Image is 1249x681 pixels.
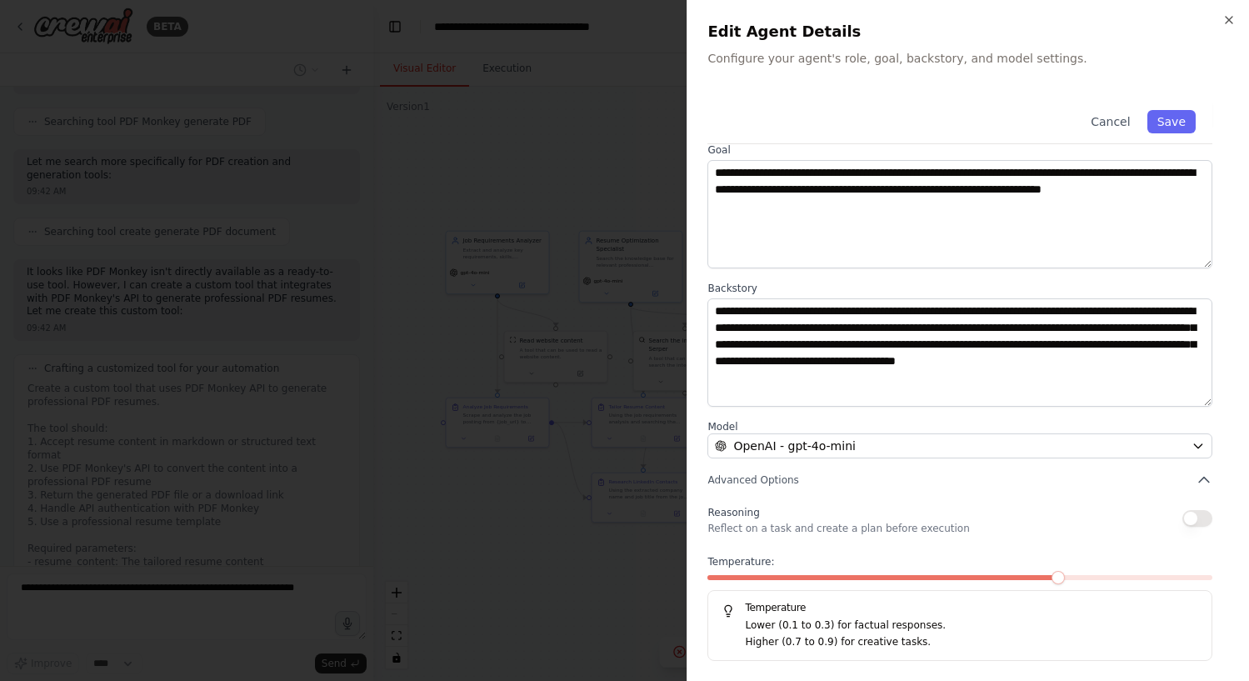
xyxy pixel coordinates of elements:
span: OpenAI - gpt-4o-mini [733,438,855,454]
p: Higher (0.7 to 0.9) for creative tasks. [745,634,1198,651]
button: Cancel [1081,110,1140,133]
button: OpenAI - gpt-4o-mini [707,433,1212,458]
label: Backstory [707,282,1212,295]
label: Goal [707,143,1212,157]
p: Reflect on a task and create a plan before execution [707,522,969,535]
label: Model [707,420,1212,433]
p: Lower (0.1 to 0.3) for factual responses. [745,618,1198,634]
span: Temperature: [707,555,774,568]
span: Reasoning [707,507,759,518]
button: Advanced Options [707,472,1212,488]
span: Advanced Options [707,473,798,487]
h5: Temperature [722,601,1198,614]
p: Configure your agent's role, goal, backstory, and model settings. [707,50,1229,67]
button: Save [1147,110,1196,133]
h2: Edit Agent Details [707,20,1229,43]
